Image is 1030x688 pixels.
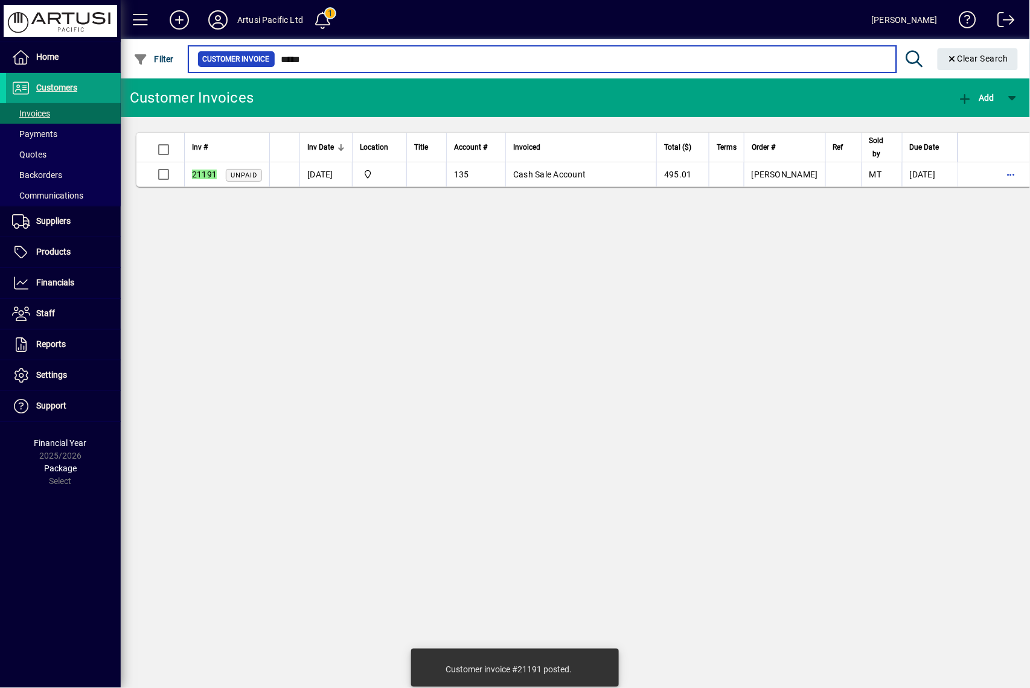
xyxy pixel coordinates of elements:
[36,278,74,287] span: Financials
[752,170,818,179] span: [PERSON_NAME]
[958,93,994,103] span: Add
[6,360,121,390] a: Settings
[160,9,199,31] button: Add
[12,150,46,159] span: Quotes
[950,2,976,42] a: Knowledge Base
[36,52,59,62] span: Home
[36,370,67,380] span: Settings
[513,170,586,179] span: Cash Sale Account
[414,141,439,154] div: Title
[910,141,939,154] span: Due Date
[454,141,487,154] span: Account #
[6,237,121,267] a: Products
[6,299,121,329] a: Staff
[947,54,1009,63] span: Clear Search
[192,141,208,154] span: Inv #
[869,134,895,161] div: Sold by
[938,48,1019,70] button: Clear
[752,141,775,154] span: Order #
[12,170,62,180] span: Backorders
[12,129,57,139] span: Payments
[6,206,121,237] a: Suppliers
[36,308,55,318] span: Staff
[869,134,884,161] span: Sold by
[955,87,997,109] button: Add
[299,162,352,186] td: [DATE]
[6,124,121,144] a: Payments
[360,168,399,181] span: Main Warehouse
[414,141,428,154] span: Title
[664,141,703,154] div: Total ($)
[6,165,121,185] a: Backorders
[454,170,469,179] span: 135
[130,48,177,70] button: Filter
[513,141,649,154] div: Invoiced
[6,42,121,72] a: Home
[231,171,257,179] span: Unpaid
[307,141,345,154] div: Inv Date
[199,9,237,31] button: Profile
[237,10,303,30] div: Artusi Pacific Ltd
[833,141,854,154] div: Ref
[36,339,66,349] span: Reports
[902,162,958,186] td: [DATE]
[833,141,843,154] span: Ref
[360,141,399,154] div: Location
[12,191,83,200] span: Communications
[36,83,77,92] span: Customers
[454,141,498,154] div: Account #
[130,88,254,107] div: Customer Invoices
[988,2,1015,42] a: Logout
[1002,165,1021,184] button: More options
[12,109,50,118] span: Invoices
[446,663,572,675] div: Customer invoice #21191 posted.
[6,103,121,124] a: Invoices
[44,463,77,473] span: Package
[34,438,87,448] span: Financial Year
[360,141,388,154] span: Location
[717,141,737,154] span: Terms
[6,268,121,298] a: Financials
[36,247,71,256] span: Products
[192,141,262,154] div: Inv #
[6,330,121,360] a: Reports
[6,185,121,206] a: Communications
[203,53,270,65] span: Customer Invoice
[665,141,692,154] span: Total ($)
[513,141,540,154] span: Invoiced
[307,141,334,154] span: Inv Date
[910,141,950,154] div: Due Date
[752,141,818,154] div: Order #
[872,10,938,30] div: [PERSON_NAME]
[6,391,121,421] a: Support
[869,170,882,179] span: MT
[656,162,709,186] td: 495.01
[6,144,121,165] a: Quotes
[192,170,217,179] em: 21191
[36,401,66,410] span: Support
[133,54,174,64] span: Filter
[36,216,71,226] span: Suppliers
